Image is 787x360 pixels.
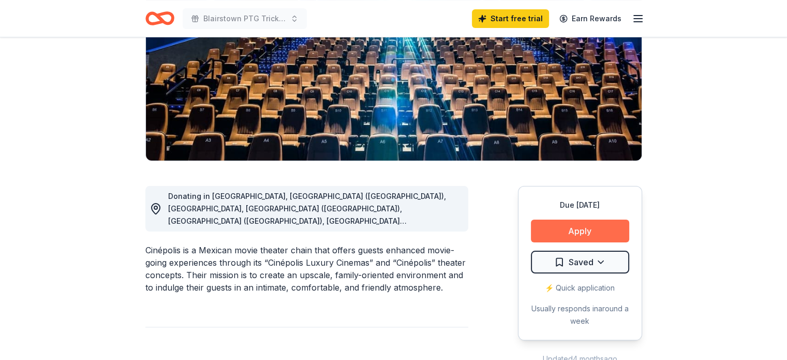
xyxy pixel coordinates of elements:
[531,251,629,273] button: Saved
[569,255,593,269] span: Saved
[472,9,549,28] a: Start free trial
[145,244,468,294] div: Cinépolis is a Mexican movie theater chain that offers guests enhanced movie-going experiences th...
[531,282,629,294] div: ⚡️ Quick application
[145,6,174,31] a: Home
[168,192,446,250] span: Donating in [GEOGRAPHIC_DATA], [GEOGRAPHIC_DATA] ([GEOGRAPHIC_DATA]), [GEOGRAPHIC_DATA], [GEOGRAP...
[531,220,629,242] button: Apply
[553,9,628,28] a: Earn Rewards
[531,199,629,211] div: Due [DATE]
[183,8,307,29] button: Blairstown PTG Tricky Tray
[203,12,286,25] span: Blairstown PTG Tricky Tray
[531,303,629,327] div: Usually responds in around a week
